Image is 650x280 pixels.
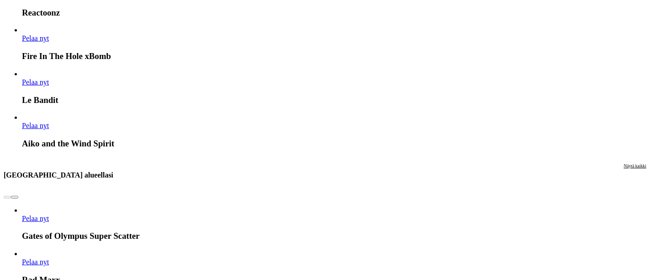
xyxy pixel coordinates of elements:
button: next slide [11,196,18,199]
a: Rad Maxx [22,258,49,266]
span: Pelaa nyt [22,258,49,266]
span: Pelaa nyt [22,215,49,222]
span: Näytä kaikki [624,163,646,168]
span: Pelaa nyt [22,78,49,86]
a: Gates of Olympus Super Scatter [22,215,49,222]
span: Pelaa nyt [22,34,49,42]
h3: [GEOGRAPHIC_DATA] alueellasi [4,171,113,179]
a: Fire In The Hole xBomb [22,34,49,42]
a: Aiko and the Wind Spirit [22,122,49,129]
a: Näytä kaikki [624,163,646,187]
a: Le Bandit [22,78,49,86]
button: prev slide [4,196,11,199]
span: Pelaa nyt [22,122,49,129]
